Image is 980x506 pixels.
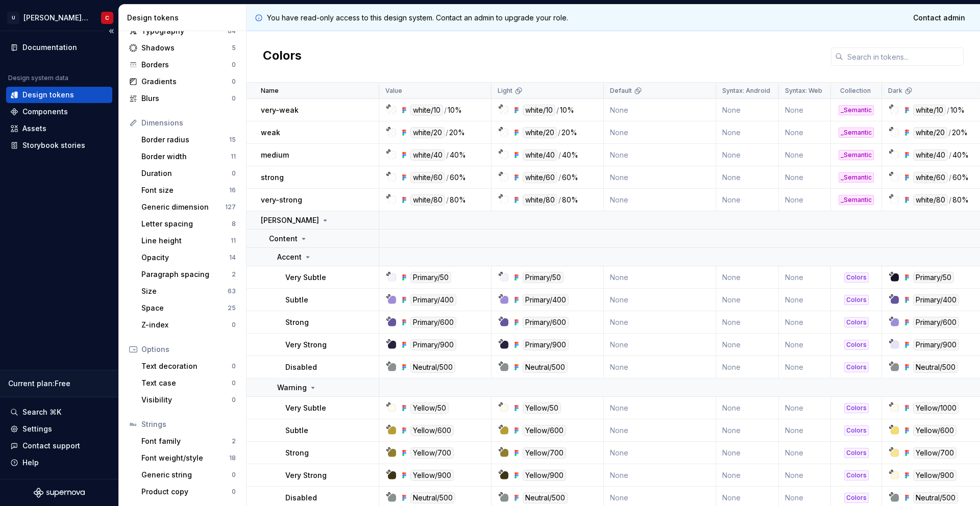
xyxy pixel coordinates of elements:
div: Gradients [141,77,232,87]
p: Very Strong [285,340,327,350]
td: None [779,311,831,334]
div: Yellow/700 [410,447,454,459]
div: 63 [228,287,236,295]
div: Colors [844,493,869,503]
div: 127 [225,203,236,211]
td: None [604,121,716,144]
button: Contact support [6,438,112,454]
div: white/20 [410,127,445,138]
a: Font weight/style18 [137,450,240,466]
td: None [604,397,716,419]
a: Generic string0 [137,467,240,483]
div: Design tokens [127,13,242,23]
button: Search ⌘K [6,404,112,420]
td: None [604,144,716,166]
div: Search ⌘K [22,407,61,417]
a: Border radius15 [137,132,240,148]
div: white/10 [913,105,946,116]
div: 10% [448,105,462,116]
div: Yellow/900 [410,470,454,481]
div: _Semantic [839,195,874,205]
a: Text case0 [137,375,240,391]
div: 0 [232,488,236,496]
div: 0 [232,471,236,479]
div: Colors [844,362,869,372]
td: None [716,419,779,442]
p: strong [261,172,284,183]
a: Borders0 [125,57,240,73]
div: 0 [232,362,236,370]
td: None [604,289,716,311]
td: None [779,464,831,487]
div: Primary/600 [913,317,959,328]
div: 14 [229,254,236,262]
a: Border width11 [137,148,240,165]
p: very-strong [261,195,302,205]
div: 16 [229,186,236,194]
h2: Colors [263,47,302,66]
a: Space25 [137,300,240,316]
td: None [604,356,716,378]
div: / [558,127,560,138]
td: None [604,311,716,334]
p: Dark [888,87,902,95]
div: 10% [950,105,965,116]
a: Text decoration0 [137,358,240,374]
div: Contact support [22,441,80,451]
div: 0 [232,379,236,387]
div: Product copy [141,487,232,497]
div: Help [22,458,39,468]
p: Content [269,234,298,244]
div: Opacity [141,252,229,263]
div: Primary/600 [523,317,569,328]
div: 25 [228,304,236,312]
td: None [779,356,831,378]
div: Visibility [141,395,232,405]
div: 80% [450,194,466,206]
div: white/10 [410,105,443,116]
p: Strong [285,448,309,458]
div: 8 [232,220,236,228]
div: Primary/600 [410,317,456,328]
div: 60% [562,172,578,183]
div: Size [141,286,228,296]
div: white/10 [523,105,555,116]
div: Typography [141,26,228,36]
button: U[PERSON_NAME].DSC [2,7,116,29]
div: 10% [560,105,574,116]
a: Typography84 [125,23,240,39]
div: 84 [228,27,236,35]
td: None [716,189,779,211]
div: 15 [229,136,236,144]
div: Colors [844,403,869,413]
a: Gradients0 [125,73,240,90]
div: Letter spacing [141,219,232,229]
div: / [558,194,561,206]
div: / [558,172,561,183]
div: Storybook stories [22,140,85,150]
div: Documentation [22,42,77,53]
div: Options [141,344,236,355]
td: None [779,99,831,121]
div: Yellow/50 [410,402,449,414]
div: Settings [22,424,52,434]
a: Size63 [137,283,240,299]
div: 2 [232,270,236,279]
td: None [604,442,716,464]
td: None [604,189,716,211]
div: white/40 [523,149,557,161]
p: Collection [840,87,871,95]
div: Duration [141,168,232,179]
p: Light [498,87,512,95]
div: Components [22,107,68,117]
div: Line height [141,236,231,246]
div: / [446,194,449,206]
div: white/60 [410,172,445,183]
p: Subtle [285,295,308,305]
div: Text decoration [141,361,232,371]
div: _Semantic [839,172,874,183]
td: None [716,356,779,378]
a: Shadows5 [125,40,240,56]
div: 80% [952,194,969,206]
p: Default [610,87,632,95]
